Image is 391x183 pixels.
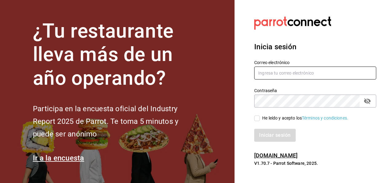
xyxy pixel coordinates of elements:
[254,67,376,79] input: Ingresa tu correo electrónico
[262,115,348,121] div: He leído y acepto los
[302,116,348,120] a: Términos y condiciones.
[254,88,376,92] label: Contraseña
[33,103,199,140] h2: Participa en la encuesta oficial del Industry Report 2025 de Parrot. Te toma 5 minutos y puede se...
[33,154,84,162] a: Ir a la encuesta
[254,60,376,64] label: Correo electrónico
[362,96,373,106] button: passwordField
[33,19,199,90] h1: ¿Tu restaurante lleva más de un año operando?
[254,152,298,159] a: [DOMAIN_NAME]
[254,41,376,52] h3: Inicia sesión
[254,160,376,166] p: V1.70.7 - Parrot Software, 2025.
